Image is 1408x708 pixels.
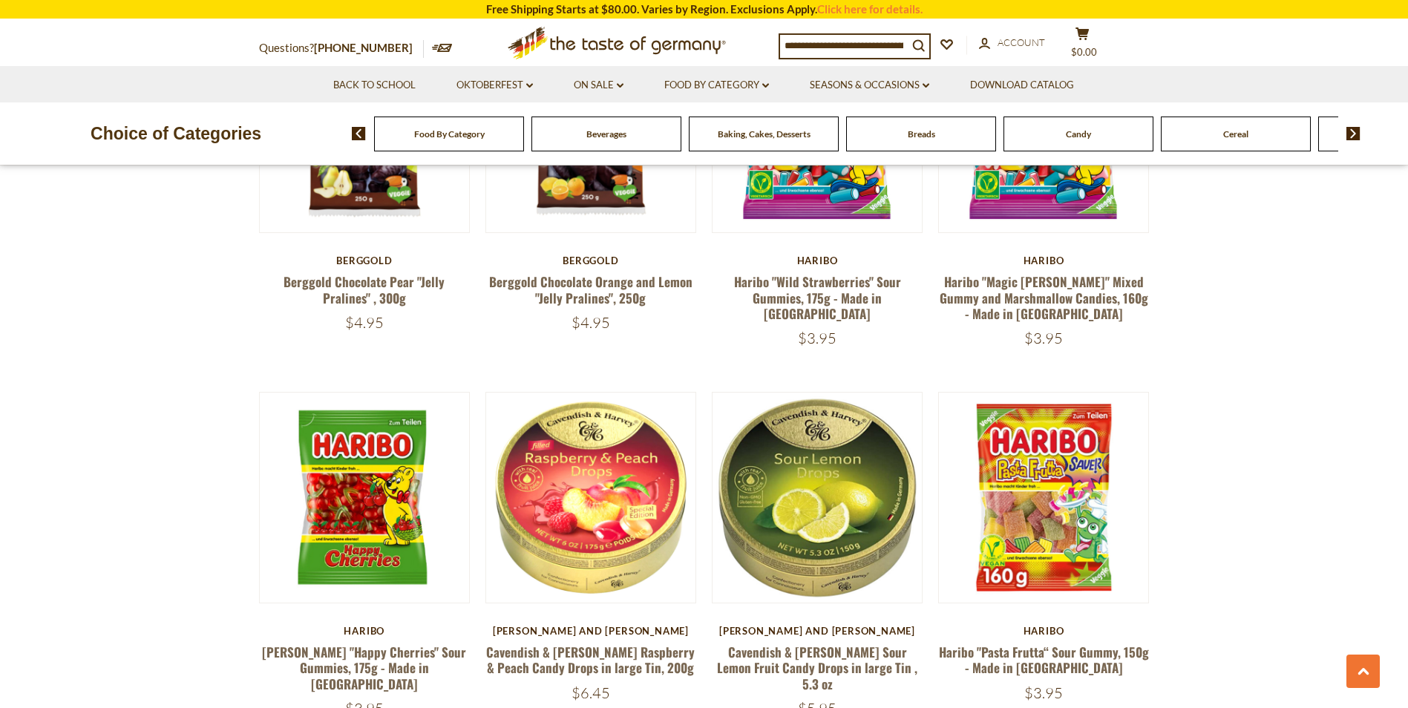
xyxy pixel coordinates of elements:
a: Click here for details. [817,2,923,16]
a: Berggold Chocolate Orange and Lemon "Jelly Pralines", 250g [489,272,692,307]
span: $3.95 [798,329,836,347]
a: Cavendish & [PERSON_NAME] Sour Lemon Fruit Candy Drops in large Tin , 5.3 oz [717,643,917,693]
div: Haribo [938,625,1150,637]
img: Haribo "Pasta Frutta“ Sour Gummy, 150g - Made in Germany [939,393,1149,603]
img: previous arrow [352,127,366,140]
p: Questions? [259,39,424,58]
a: [PERSON_NAME] "Happy Cherries" Sour Gummies, 175g - Made in [GEOGRAPHIC_DATA] [262,643,466,693]
a: Cereal [1223,128,1248,140]
a: Haribo "Magic [PERSON_NAME]" Mixed Gummy and Marshmallow Candies, 160g - Made in [GEOGRAPHIC_DATA] [940,272,1148,323]
a: Baking, Cakes, Desserts [718,128,811,140]
div: [PERSON_NAME] and [PERSON_NAME] [712,625,923,637]
a: On Sale [574,77,623,94]
img: next arrow [1346,127,1360,140]
a: Candy [1066,128,1091,140]
a: Oktoberfest [456,77,533,94]
img: Cavendish & Harvey Sour Lemon Fruit Candy Drops in large Tin , 5.3 oz [713,393,923,603]
a: [PHONE_NUMBER] [314,41,413,54]
a: Beverages [586,128,626,140]
a: Breads [908,128,935,140]
span: Account [998,36,1045,48]
a: Account [979,35,1045,51]
span: $6.45 [572,684,610,702]
div: [PERSON_NAME] and [PERSON_NAME] [485,625,697,637]
a: Cavendish & [PERSON_NAME] Raspberry & Peach Candy Drops in large Tin, 200g [486,643,695,677]
div: Berggold [485,255,697,266]
img: Haribo "Happy Cherries" Sour Gummies, 175g - Made in Germany [260,393,470,603]
span: $4.95 [572,313,610,332]
div: Haribo [938,255,1150,266]
a: Seasons & Occasions [810,77,929,94]
span: $3.95 [1024,329,1063,347]
div: Berggold [259,255,471,266]
span: $0.00 [1071,46,1097,58]
a: Food By Category [664,77,769,94]
a: Berggold Chocolate Pear "Jelly Pralines" , 300g [284,272,445,307]
a: Haribo "Pasta Frutta“ Sour Gummy, 150g - Made in [GEOGRAPHIC_DATA] [939,643,1149,677]
div: Haribo [712,255,923,266]
button: $0.00 [1061,27,1105,64]
span: $3.95 [1024,684,1063,702]
a: Back to School [333,77,416,94]
span: $4.95 [345,313,384,332]
a: Haribo "Wild Strawberries" Sour Gummies, 175g - Made in [GEOGRAPHIC_DATA] [734,272,901,323]
a: Download Catalog [970,77,1074,94]
a: Food By Category [414,128,485,140]
div: Haribo [259,625,471,637]
img: Cavendish & Harvey Raspberry & Peach Candy Drops in large Tin, 200g [486,393,696,603]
